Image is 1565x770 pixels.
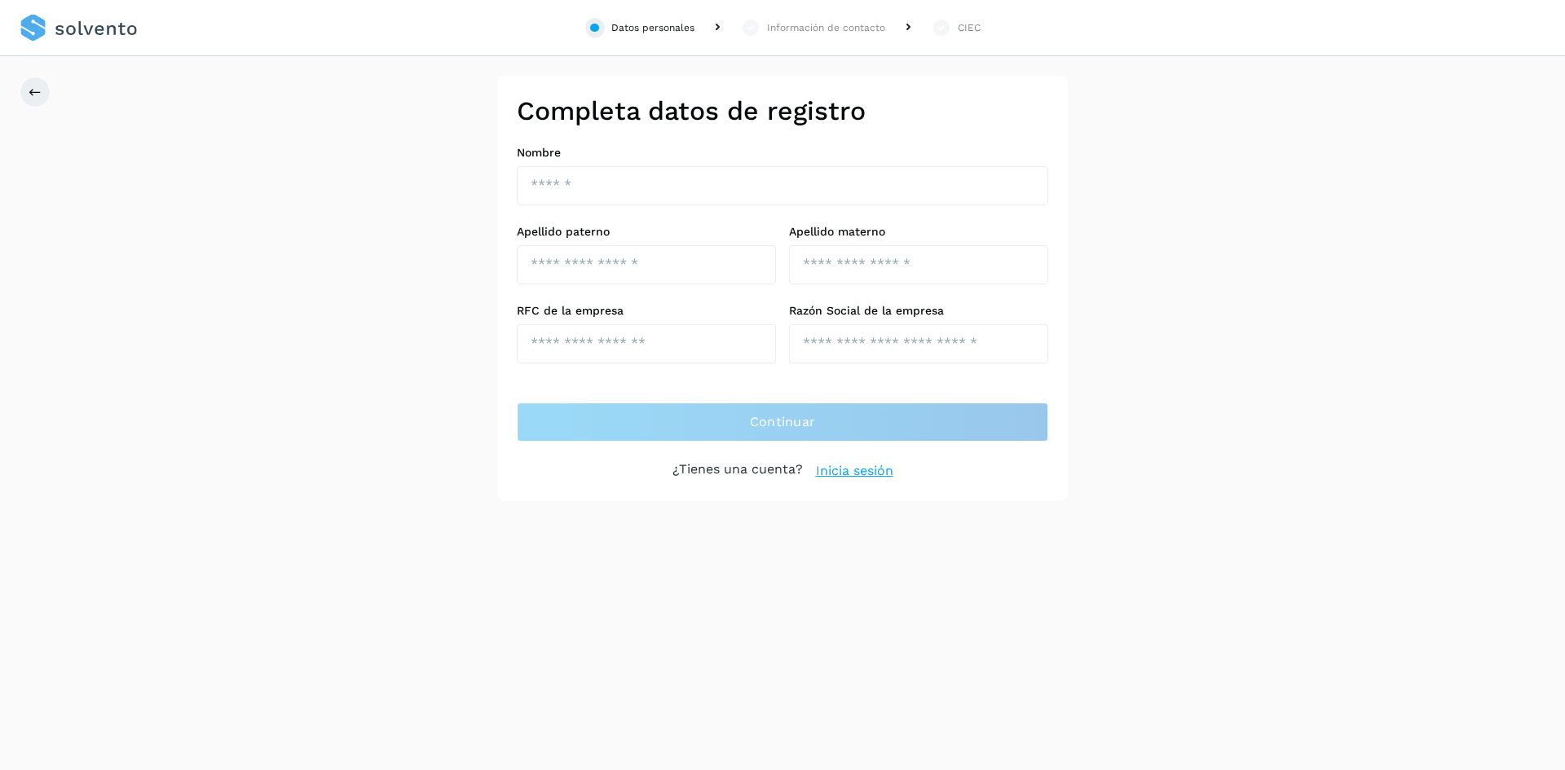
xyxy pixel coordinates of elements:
[517,146,1048,160] label: Nombre
[767,20,885,35] div: Información de contacto
[958,20,981,35] div: CIEC
[517,95,1048,126] h2: Completa datos de registro
[789,225,1048,239] label: Apellido materno
[517,403,1048,442] button: Continuar
[517,304,776,318] label: RFC de la empresa
[672,461,803,481] p: ¿Tienes una cuenta?
[611,20,694,35] div: Datos personales
[789,304,1048,318] label: Razón Social de la empresa
[517,225,776,239] label: Apellido paterno
[816,461,893,481] a: Inicia sesión
[750,413,816,431] span: Continuar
